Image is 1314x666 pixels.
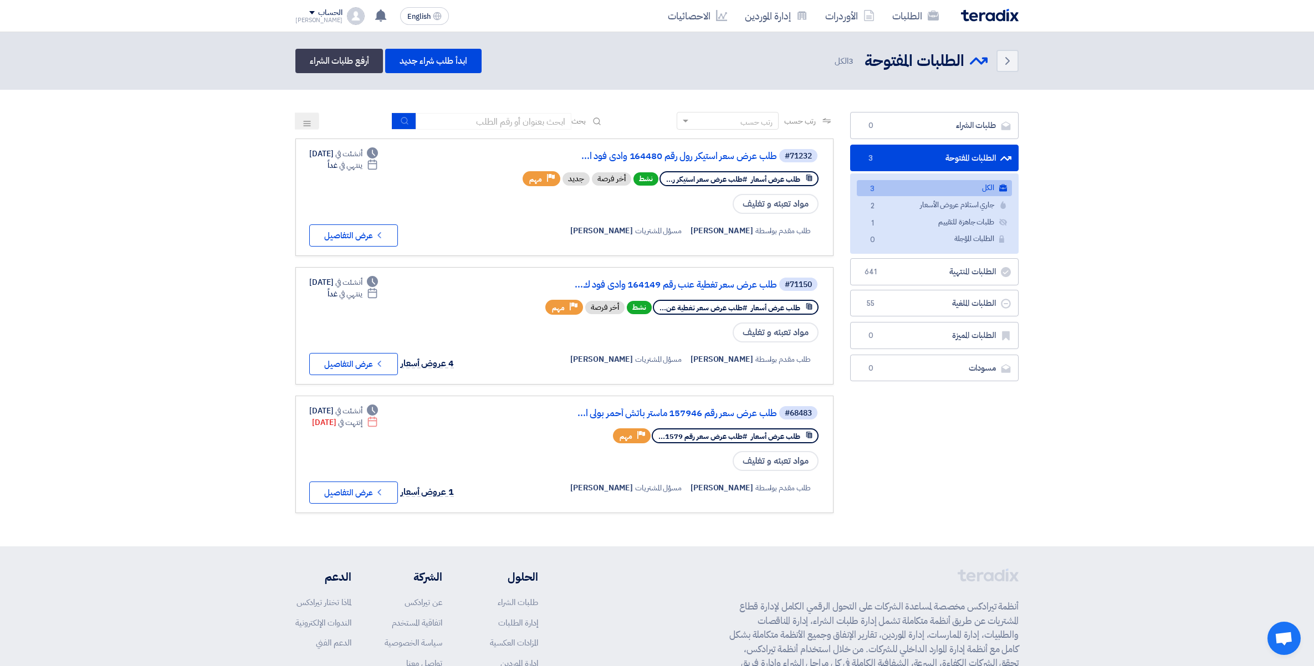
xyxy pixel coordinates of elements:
[563,172,590,186] div: جديد
[866,201,879,212] span: 2
[866,183,879,195] span: 3
[498,617,538,629] a: إدارة الطلبات
[318,8,342,18] div: الحساب
[555,408,777,418] a: طلب عرض سعر رقم 157946 ماستر باتش أحمر بولى ا...
[883,3,948,29] a: الطلبات
[848,55,853,67] span: 3
[857,197,1012,213] a: جاري استلام عروض الأسعار
[490,637,538,649] a: المزادات العكسية
[347,7,365,25] img: profile_test.png
[785,281,812,289] div: #71150
[312,417,378,428] div: [DATE]
[635,482,682,494] span: مسؤل المشتريات
[416,113,571,130] input: ابحث بعنوان أو رقم الطلب
[864,120,877,131] span: 0
[592,172,631,186] div: أخر فرصة
[659,3,736,29] a: الاحصائيات
[659,303,747,313] span: #طلب عرض سعر تغطية عن...
[816,3,883,29] a: الأوردرات
[751,303,800,313] span: طلب عرض أسعار
[691,225,753,237] span: [PERSON_NAME]
[328,288,378,300] div: غداً
[865,50,964,72] h2: الطلبات المفتوحة
[961,9,1019,22] img: Teradix logo
[785,409,812,417] div: #68483
[857,180,1012,196] a: الكل
[571,115,586,127] span: بحث
[401,485,454,499] span: 1 عروض أسعار
[309,405,378,417] div: [DATE]
[857,214,1012,230] a: طلبات جاهزة للتقييم
[666,174,747,185] span: #طلب عرض سعر استيكر ر...
[850,145,1019,172] a: الطلبات المفتوحة3
[555,280,777,290] a: طلب عرض سعر تغطية عنب رقم 164149 وادى فود ك...
[309,224,398,247] button: عرض التفاصيل
[864,267,877,278] span: 641
[736,3,816,29] a: إدارة الموردين
[850,112,1019,139] a: طلبات الشراء0
[755,482,811,494] span: طلب مقدم بواسطة
[585,301,625,314] div: أخر فرصة
[850,290,1019,317] a: الطلبات الملغية55
[555,151,777,161] a: طلب عرض سعر استيكر رول رقم 164480 وادى فود ا...
[392,617,442,629] a: اتفاقية المستخدم
[339,160,362,171] span: ينتهي في
[850,355,1019,382] a: مسودات0
[529,174,542,185] span: مهم
[635,225,682,237] span: مسؤل المشتريات
[864,298,877,309] span: 55
[385,49,481,73] a: ابدأ طلب شراء جديد
[295,568,351,585] li: الدعم
[405,596,442,608] a: عن تيرادكس
[400,7,449,25] button: English
[784,115,816,127] span: رتب حسب
[733,194,819,214] span: مواد تعبئه و تغليف
[733,451,819,471] span: مواد تعبئه و تغليف
[733,322,819,342] span: مواد تعبئه و تغليف
[309,353,398,375] button: عرض التفاصيل
[620,431,632,442] span: مهم
[476,568,538,585] li: الحلول
[335,405,362,417] span: أنشئت في
[339,288,362,300] span: ينتهي في
[570,354,633,365] span: [PERSON_NAME]
[658,431,747,442] span: #طلب عرض سعر رقم 1579...
[850,322,1019,349] a: الطلبات المميزة0
[835,55,856,68] span: الكل
[857,231,1012,247] a: الطلبات المؤجلة
[864,330,877,341] span: 0
[570,225,633,237] span: [PERSON_NAME]
[295,617,351,629] a: الندوات الإلكترونية
[552,303,565,313] span: مهم
[385,637,442,649] a: سياسة الخصوصية
[1267,622,1301,655] a: Open chat
[864,363,877,374] span: 0
[570,482,633,494] span: [PERSON_NAME]
[498,596,538,608] a: طلبات الشراء
[401,357,454,370] span: 4 عروض أسعار
[850,258,1019,285] a: الطلبات المنتهية641
[295,49,383,73] a: أرفع طلبات الشراء
[691,354,753,365] span: [PERSON_NAME]
[866,218,879,229] span: 1
[635,354,682,365] span: مسؤل المشتريات
[627,301,652,314] span: نشط
[309,481,398,504] button: عرض التفاصيل
[866,234,879,246] span: 0
[385,568,442,585] li: الشركة
[335,148,362,160] span: أنشئت في
[335,276,362,288] span: أنشئت في
[785,152,812,160] div: #71232
[316,637,351,649] a: الدعم الفني
[755,354,811,365] span: طلب مقدم بواسطة
[691,482,753,494] span: [PERSON_NAME]
[633,172,658,186] span: نشط
[295,17,342,23] div: [PERSON_NAME]
[740,116,773,128] div: رتب حسب
[755,225,811,237] span: طلب مقدم بواسطة
[328,160,378,171] div: غداً
[751,174,800,185] span: طلب عرض أسعار
[751,431,800,442] span: طلب عرض أسعار
[864,153,877,164] span: 3
[338,417,362,428] span: إنتهت في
